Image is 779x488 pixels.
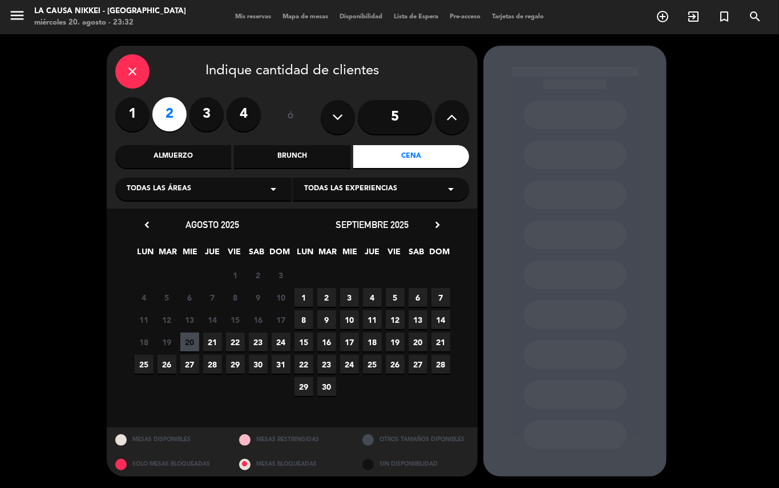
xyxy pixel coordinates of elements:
[409,310,427,329] span: 13
[294,288,313,307] span: 1
[34,17,186,29] div: miércoles 20. agosto - 23:32
[363,355,382,374] span: 25
[336,219,409,230] span: septiembre 2025
[180,288,199,307] span: 6
[272,266,290,285] span: 3
[158,288,176,307] span: 5
[272,288,290,307] span: 10
[294,355,313,374] span: 22
[231,452,354,477] div: MESAS BLOQUEADAS
[185,219,239,230] span: agosto 2025
[107,452,231,477] div: SOLO MESAS BLOQUEADAS
[249,333,268,351] span: 23
[317,310,336,329] span: 9
[294,377,313,396] span: 29
[317,355,336,374] span: 23
[304,183,397,195] span: Todas las experiencias
[353,145,469,168] div: Cena
[189,97,224,131] label: 3
[354,427,478,452] div: OTROS TAMAÑOS DIPONIBLES
[386,288,405,307] span: 5
[203,288,222,307] span: 7
[409,288,427,307] span: 6
[141,219,153,231] i: chevron_left
[272,97,309,137] div: ó
[234,145,350,168] div: Brunch
[107,427,231,452] div: MESAS DISPONIBLES
[115,145,231,168] div: Almuerzo
[231,427,354,452] div: MESAS RESTRINGIDAS
[340,333,359,351] span: 17
[203,355,222,374] span: 28
[272,333,290,351] span: 24
[296,245,315,264] span: LUN
[267,182,280,196] i: arrow_drop_down
[249,266,268,285] span: 2
[444,14,486,20] span: Pre-acceso
[203,310,222,329] span: 14
[431,288,450,307] span: 7
[225,245,244,264] span: VIE
[486,14,550,20] span: Tarjetas de regalo
[294,310,313,329] span: 8
[248,245,267,264] span: SAB
[687,10,700,23] i: exit_to_app
[317,288,336,307] span: 2
[181,245,200,264] span: MIE
[340,355,359,374] span: 24
[340,310,359,329] span: 10
[748,10,762,23] i: search
[317,333,336,351] span: 16
[272,310,290,329] span: 17
[135,333,154,351] span: 18
[294,333,313,351] span: 15
[249,288,268,307] span: 9
[226,288,245,307] span: 8
[249,310,268,329] span: 16
[226,355,245,374] span: 29
[135,355,154,374] span: 25
[249,355,268,374] span: 30
[158,355,176,374] span: 26
[444,182,458,196] i: arrow_drop_down
[656,10,669,23] i: add_circle_outline
[9,7,26,24] i: menu
[277,14,334,20] span: Mapa de mesas
[115,54,469,89] div: Indique cantidad de clientes
[135,288,154,307] span: 4
[717,10,731,23] i: turned_in_not
[385,245,404,264] span: VIE
[180,355,199,374] span: 27
[363,288,382,307] span: 4
[180,310,199,329] span: 13
[386,310,405,329] span: 12
[317,377,336,396] span: 30
[431,333,450,351] span: 21
[226,310,245,329] span: 15
[203,245,222,264] span: JUE
[363,333,382,351] span: 18
[180,333,199,351] span: 20
[34,6,186,17] div: La Causa Nikkei - [GEOGRAPHIC_DATA]
[318,245,337,264] span: MAR
[126,65,139,78] i: close
[341,245,360,264] span: MIE
[159,245,177,264] span: MAR
[135,310,154,329] span: 11
[409,333,427,351] span: 20
[136,245,155,264] span: LUN
[363,310,382,329] span: 11
[229,14,277,20] span: Mis reservas
[158,333,176,351] span: 19
[431,355,450,374] span: 28
[430,245,449,264] span: DOM
[431,310,450,329] span: 14
[272,355,290,374] span: 31
[270,245,289,264] span: DOM
[9,7,26,28] button: menu
[334,14,388,20] span: Disponibilidad
[409,355,427,374] span: 27
[431,219,443,231] i: chevron_right
[203,333,222,351] span: 21
[152,97,187,131] label: 2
